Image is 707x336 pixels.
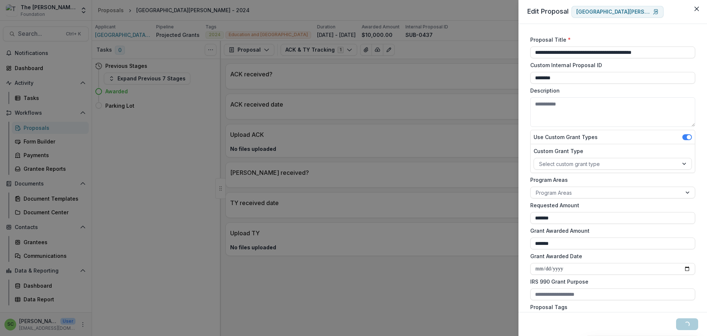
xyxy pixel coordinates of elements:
[691,3,703,15] button: Close
[571,6,664,18] a: [GEOGRAPHIC_DATA][PERSON_NAME]
[530,36,691,44] label: Proposal Title
[534,133,598,141] label: Use Custom Grant Types
[530,303,691,311] label: Proposal Tags
[530,252,691,260] label: Grant Awarded Date
[530,278,691,285] label: IRS 990 Grant Purpose
[530,201,691,209] label: Requested Amount
[530,87,691,94] label: Description
[576,9,650,15] p: [GEOGRAPHIC_DATA][PERSON_NAME]
[530,61,691,69] label: Custom Internal Proposal ID
[534,147,687,155] label: Custom Grant Type
[530,176,691,184] label: Program Areas
[530,227,691,235] label: Grant Awarded Amount
[527,7,569,15] span: Edit Proposal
